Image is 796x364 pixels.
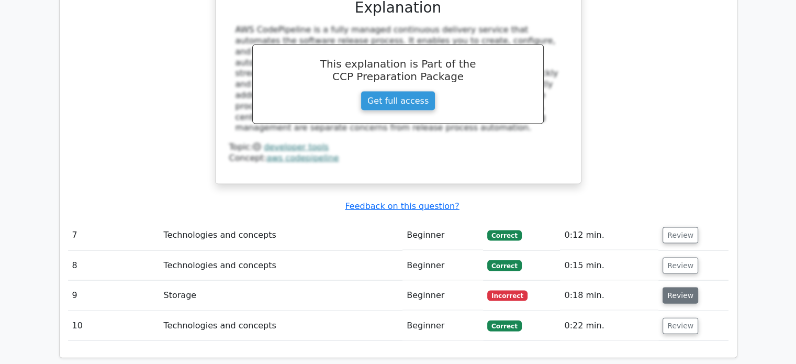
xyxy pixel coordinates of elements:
[160,251,403,281] td: Technologies and concepts
[160,220,403,250] td: Technologies and concepts
[68,251,160,281] td: 8
[68,220,160,250] td: 7
[560,220,658,250] td: 0:12 min.
[560,311,658,341] td: 0:22 min.
[663,288,698,304] button: Review
[560,281,658,311] td: 0:18 min.
[487,291,528,301] span: Incorrect
[402,251,483,281] td: Beginner
[361,91,435,111] a: Get full access
[266,153,339,163] a: aws codepipeline
[264,142,329,152] a: developer tools
[345,201,459,211] a: Feedback on this question?
[560,251,658,281] td: 0:15 min.
[229,142,567,153] div: Topic:
[160,281,403,311] td: Storage
[160,311,403,341] td: Technologies and concepts
[68,281,160,311] td: 9
[487,260,521,271] span: Correct
[229,153,567,164] div: Concept:
[487,230,521,241] span: Correct
[663,258,698,274] button: Review
[402,220,483,250] td: Beginner
[402,281,483,311] td: Beginner
[487,321,521,331] span: Correct
[663,318,698,334] button: Review
[236,25,561,134] div: AWS CodePipeline is a fully managed continuous delivery service that automates the software relea...
[402,311,483,341] td: Beginner
[68,311,160,341] td: 10
[663,227,698,244] button: Review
